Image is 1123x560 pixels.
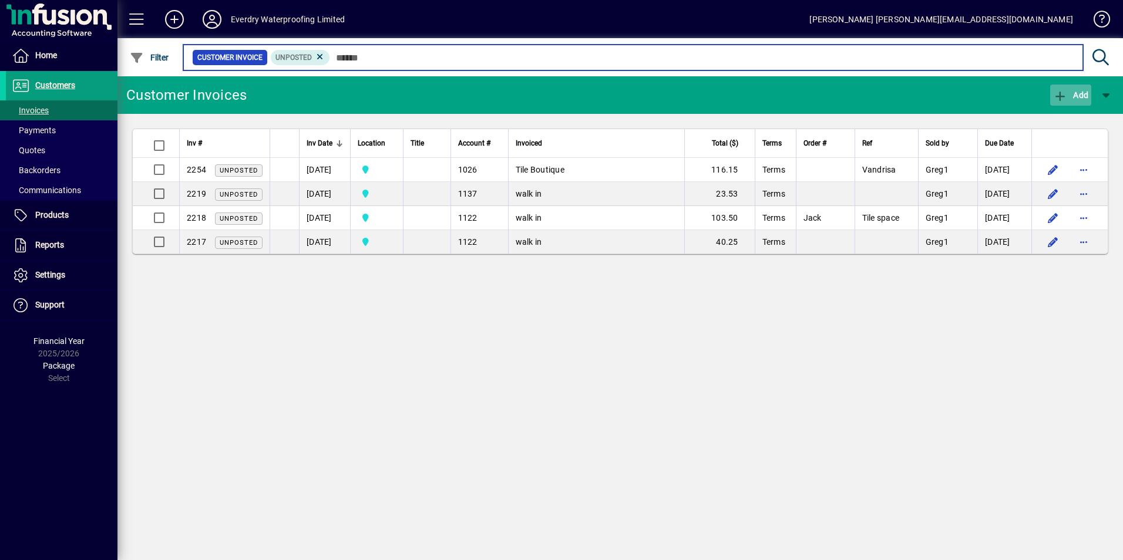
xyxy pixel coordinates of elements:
[977,230,1031,254] td: [DATE]
[35,80,75,90] span: Customers
[6,140,117,160] a: Quotes
[6,201,117,230] a: Products
[977,206,1031,230] td: [DATE]
[307,137,332,150] span: Inv Date
[43,361,75,370] span: Package
[516,213,542,222] span: walk in
[712,137,738,150] span: Total ($)
[35,270,65,279] span: Settings
[762,165,785,174] span: Terms
[516,137,542,150] span: Invoiced
[862,213,900,222] span: Tile space
[271,50,330,65] mat-chip: Customer Invoice Status: Unposted
[1074,160,1093,179] button: More options
[220,239,258,247] span: Unposted
[684,182,755,206] td: 23.53
[126,86,247,104] div: Customer Invoices
[1074,208,1093,227] button: More options
[926,137,970,150] div: Sold by
[6,291,117,320] a: Support
[516,237,542,247] span: walk in
[1044,160,1063,179] button: Edit
[156,9,193,30] button: Add
[803,137,826,150] span: Order #
[299,158,350,182] td: [DATE]
[1085,2,1108,41] a: Knowledge Base
[762,237,785,247] span: Terms
[926,237,949,247] span: Greg1
[684,158,755,182] td: 116.15
[12,185,81,195] span: Communications
[684,206,755,230] td: 103.50
[12,126,56,135] span: Payments
[809,10,1073,29] div: [PERSON_NAME] [PERSON_NAME][EMAIL_ADDRESS][DOMAIN_NAME]
[299,206,350,230] td: [DATE]
[458,165,478,174] span: 1026
[187,137,202,150] span: Inv #
[358,235,396,248] span: Central
[299,230,350,254] td: [DATE]
[1044,184,1063,203] button: Edit
[33,336,85,346] span: Financial Year
[197,52,263,63] span: Customer Invoice
[187,213,206,222] span: 2218
[862,137,872,150] span: Ref
[6,120,117,140] a: Payments
[692,137,749,150] div: Total ($)
[130,53,169,62] span: Filter
[985,137,1014,150] span: Due Date
[862,137,911,150] div: Ref
[926,137,949,150] span: Sold by
[6,261,117,290] a: Settings
[35,210,69,220] span: Products
[1050,85,1091,106] button: Add
[1044,208,1063,227] button: Edit
[516,189,542,198] span: walk in
[977,158,1031,182] td: [DATE]
[926,189,949,198] span: Greg1
[1044,232,1063,251] button: Edit
[862,165,896,174] span: Vandrisa
[1074,232,1093,251] button: More options
[762,213,785,222] span: Terms
[458,137,490,150] span: Account #
[411,137,424,150] span: Title
[6,100,117,120] a: Invoices
[516,137,677,150] div: Invoiced
[187,189,206,198] span: 2219
[12,146,45,155] span: Quotes
[299,182,350,206] td: [DATE]
[12,166,60,175] span: Backorders
[762,189,785,198] span: Terms
[35,240,64,249] span: Reports
[231,10,345,29] div: Everdry Waterproofing Limited
[35,300,65,309] span: Support
[307,137,343,150] div: Inv Date
[803,213,822,222] span: Jack
[6,41,117,70] a: Home
[220,215,258,222] span: Unposted
[762,137,782,150] span: Terms
[458,189,478,198] span: 1137
[187,165,206,174] span: 2254
[926,213,949,222] span: Greg1
[220,191,258,198] span: Unposted
[411,137,443,150] div: Title
[358,163,396,176] span: Central
[1053,90,1088,100] span: Add
[458,137,501,150] div: Account #
[358,137,385,150] span: Location
[1074,184,1093,203] button: More options
[35,50,57,60] span: Home
[6,180,117,200] a: Communications
[6,231,117,260] a: Reports
[193,9,231,30] button: Profile
[926,165,949,174] span: Greg1
[684,230,755,254] td: 40.25
[12,106,49,115] span: Invoices
[220,167,258,174] span: Unposted
[458,237,478,247] span: 1122
[516,165,564,174] span: Tile Boutique
[358,211,396,224] span: Central
[977,182,1031,206] td: [DATE]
